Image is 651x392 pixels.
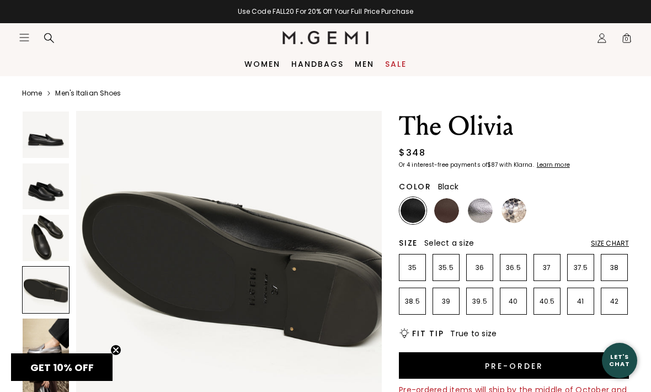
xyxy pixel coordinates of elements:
img: Chocolate [434,198,459,223]
button: Pre-order [399,352,629,379]
span: Select a size [424,237,474,248]
a: Sale [385,60,407,68]
img: The Olivia [23,319,69,365]
img: Gunmetal [468,198,493,223]
p: 36.5 [500,263,526,272]
button: Open site menu [19,32,30,43]
p: 40 [500,297,526,306]
img: Black [401,198,425,223]
a: Learn more [536,162,570,168]
p: 37 [534,263,560,272]
div: GET 10% OFFClose teaser [11,353,113,381]
span: 0 [621,35,632,46]
span: GET 10% OFF [30,361,94,374]
a: Men's Italian Shoes [55,89,121,98]
h2: Size [399,239,418,247]
p: 41 [568,297,594,306]
img: The Olivia [23,112,69,158]
p: 37.5 [568,263,594,272]
p: 39 [433,297,459,306]
span: Black [438,181,458,192]
button: Close teaser [110,345,121,356]
a: Home [22,89,42,98]
a: Men [355,60,374,68]
p: 35.5 [433,263,459,272]
klarna-placement-style-cta: Learn more [537,161,570,169]
div: Let's Chat [602,353,637,367]
p: 38.5 [399,297,425,306]
span: True to size [450,328,497,339]
p: 35 [399,263,425,272]
h2: Color [399,182,431,191]
img: Black and White [501,198,526,223]
p: 40.5 [534,297,560,306]
a: Handbags [291,60,344,68]
div: $348 [399,146,425,160]
h2: Fit Tip [412,329,444,338]
div: Size Chart [591,239,629,248]
p: 39.5 [467,297,493,306]
klarna-placement-style-body: with Klarna [499,161,535,169]
a: Women [244,60,280,68]
img: The Olivia [23,163,69,210]
p: 38 [601,263,627,272]
klarna-placement-style-amount: $87 [487,161,498,169]
p: 42 [601,297,627,306]
img: M.Gemi [282,31,369,44]
img: The Olivia [23,215,69,261]
klarna-placement-style-body: Or 4 interest-free payments of [399,161,487,169]
h1: The Olivia [399,111,629,142]
p: 36 [467,263,493,272]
